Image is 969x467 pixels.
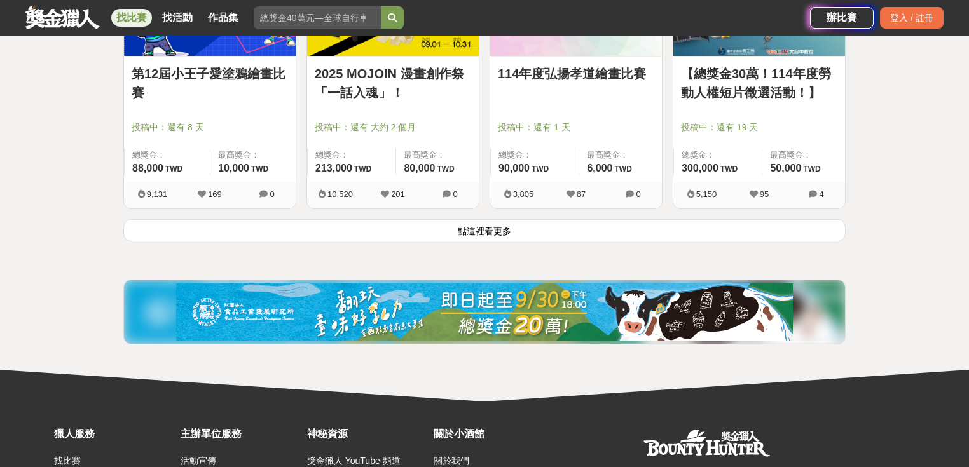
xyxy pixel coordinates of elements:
[498,121,654,134] span: 投稿中：還有 1 天
[147,189,168,199] span: 9,131
[682,149,754,161] span: 總獎金：
[181,456,216,466] a: 活動宣傳
[165,165,182,173] span: TWD
[54,456,81,466] a: 找比賽
[819,189,823,199] span: 4
[880,7,944,29] div: 登入 / 註冊
[498,149,571,161] span: 總獎金：
[513,189,534,199] span: 3,805
[810,7,874,29] a: 辦比賽
[760,189,769,199] span: 95
[770,163,801,173] span: 50,000
[434,456,469,466] a: 關於我們
[498,64,654,83] a: 114年度弘揚孝道繪畫比賽
[254,6,381,29] input: 總獎金40萬元—全球自行車設計比賽
[577,189,586,199] span: 67
[681,64,837,102] a: 【總獎金30萬！114年度勞動人權短片徵選活動！】
[132,163,163,173] span: 88,000
[532,165,549,173] span: TWD
[315,64,471,102] a: 2025 MOJOIN 漫畫創作祭「一話入魂」！
[803,165,820,173] span: TWD
[696,189,717,199] span: 5,150
[437,165,454,173] span: TWD
[682,163,718,173] span: 300,000
[307,426,427,442] div: 神秘資源
[270,189,274,199] span: 0
[132,121,288,134] span: 投稿中：還有 8 天
[132,64,288,102] a: 第12屆小王子愛塗鴉繪畫比賽
[218,149,288,161] span: 最高獎金：
[181,426,301,442] div: 主辦單位服務
[770,149,837,161] span: 最高獎金：
[636,189,640,199] span: 0
[315,149,388,161] span: 總獎金：
[404,149,471,161] span: 最高獎金：
[587,149,654,161] span: 最高獎金：
[111,9,152,27] a: 找比賽
[391,189,405,199] span: 201
[315,121,471,134] span: 投稿中：還有 大約 2 個月
[315,163,352,173] span: 213,000
[123,219,846,241] button: 點這裡看更多
[720,165,738,173] span: TWD
[157,9,198,27] a: 找活動
[203,9,244,27] a: 作品集
[251,165,268,173] span: TWD
[54,426,174,442] div: 獵人服務
[208,189,222,199] span: 169
[307,456,401,466] a: 獎金獵人 YouTube 頻道
[218,163,249,173] span: 10,000
[587,163,612,173] span: 6,000
[327,189,353,199] span: 10,520
[615,165,632,173] span: TWD
[434,426,554,442] div: 關於小酒館
[453,189,457,199] span: 0
[132,149,202,161] span: 總獎金：
[681,121,837,134] span: 投稿中：還有 19 天
[176,283,793,341] img: 0721bdb2-86f1-4b3e-8aa4-d67e5439bccf.jpg
[354,165,371,173] span: TWD
[498,163,530,173] span: 90,000
[404,163,435,173] span: 80,000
